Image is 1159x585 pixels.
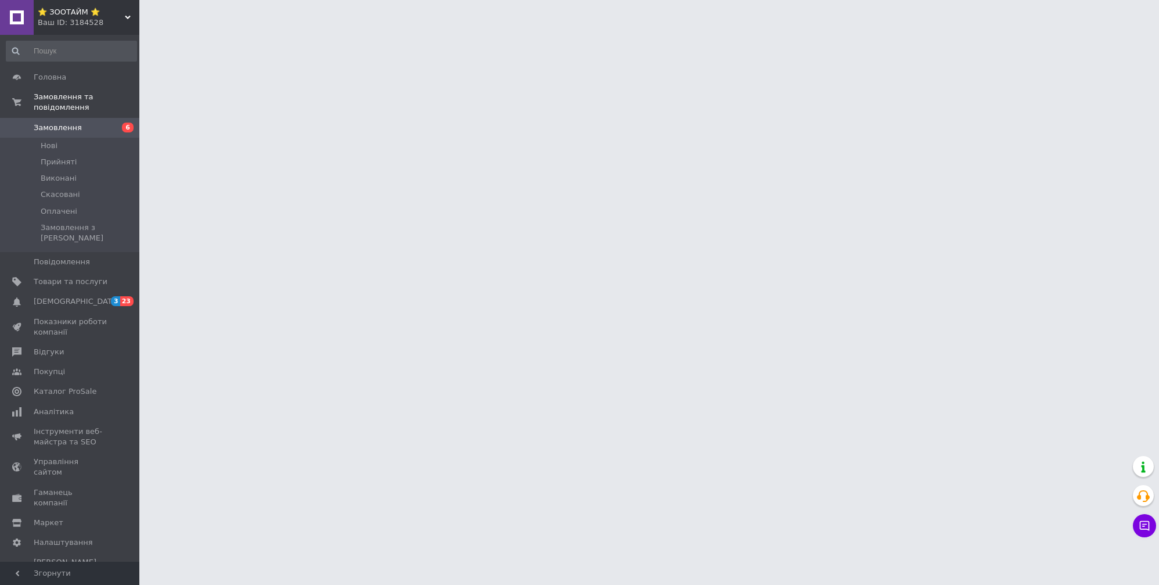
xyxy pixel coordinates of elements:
[34,518,63,528] span: Маркет
[34,386,96,397] span: Каталог ProSale
[34,426,107,447] span: Інструменти веб-майстра та SEO
[34,257,90,267] span: Повідомлення
[34,296,120,307] span: [DEMOGRAPHIC_DATA]
[34,347,64,357] span: Відгуки
[41,206,77,217] span: Оплачені
[111,296,120,306] span: 3
[122,123,134,132] span: 6
[34,367,65,377] span: Покупці
[41,141,57,151] span: Нові
[41,189,80,200] span: Скасовані
[34,92,139,113] span: Замовлення та повідомлення
[41,173,77,184] span: Виконані
[34,317,107,338] span: Показники роботи компанії
[34,457,107,478] span: Управління сайтом
[1133,514,1156,537] button: Чат з покупцем
[34,407,74,417] span: Аналітика
[34,123,82,133] span: Замовлення
[34,72,66,82] span: Головна
[41,222,136,243] span: Замовлення з [PERSON_NAME]
[38,17,139,28] div: Ваш ID: 3184528
[34,277,107,287] span: Товари та послуги
[34,537,93,548] span: Налаштування
[6,41,137,62] input: Пошук
[34,487,107,508] span: Гаманець компанії
[120,296,134,306] span: 23
[38,7,125,17] span: ⭐ ЗООТАЙМ ⭐
[41,157,77,167] span: Прийняті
